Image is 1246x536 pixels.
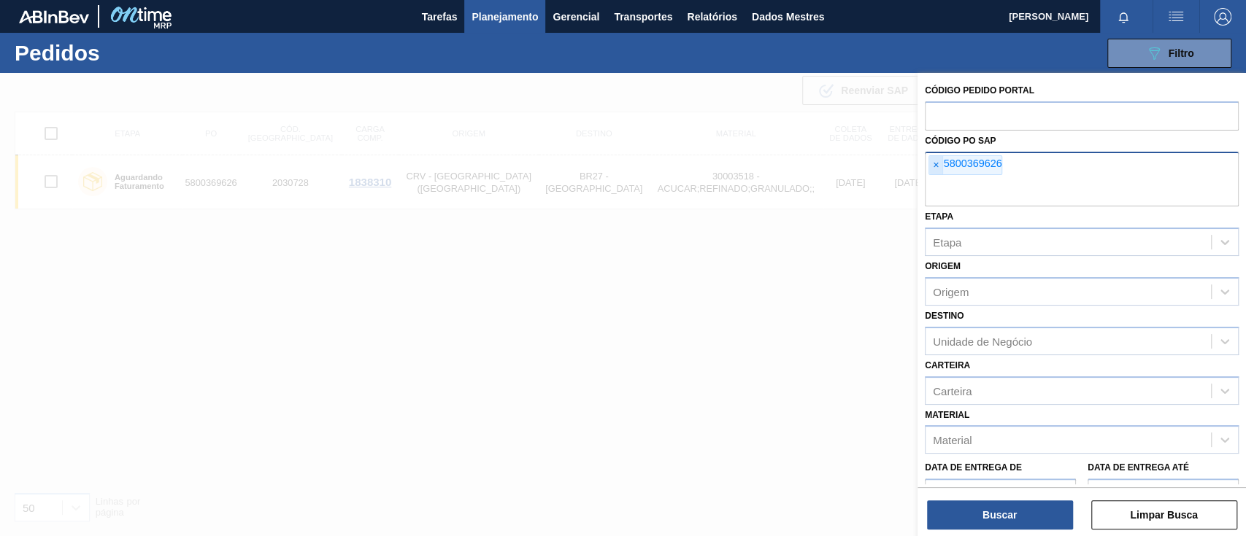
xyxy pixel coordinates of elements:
[933,159,939,171] font: ×
[925,261,961,271] font: Origem
[925,85,1034,96] font: Código Pedido Portal
[933,384,972,397] font: Carteira
[933,236,961,249] font: Etapa
[925,211,953,222] font: Etapa
[15,41,100,65] font: Pedidos
[1214,8,1231,26] img: Sair
[1107,39,1231,68] button: Filtro
[925,478,1076,508] input: dd/mm/aaaa
[925,462,1022,473] font: Data de Entrega de
[1088,462,1189,473] font: Data de Entrega até
[1009,11,1088,22] font: [PERSON_NAME]
[925,136,996,146] font: Código PO SAP
[1169,47,1194,59] font: Filtro
[553,11,599,23] font: Gerencial
[933,335,1032,347] font: Unidade de Negócio
[933,286,969,298] font: Origem
[925,360,970,370] font: Carteira
[943,158,1001,169] font: 5800369626
[472,11,538,23] font: Planejamento
[19,10,89,23] img: TNhmsLtSVTkK8tSr43FrP2fwEKptu5GPRR3wAAAABJRU5ErkJggg==
[752,11,825,23] font: Dados Mestres
[925,311,964,321] font: Destino
[614,11,672,23] font: Transportes
[1088,478,1239,508] input: dd/mm/aaaa
[687,11,737,23] font: Relatórios
[422,11,458,23] font: Tarefas
[925,410,969,420] font: Material
[933,434,972,446] font: Material
[1100,7,1147,27] button: Notificações
[1167,8,1185,26] img: ações do usuário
